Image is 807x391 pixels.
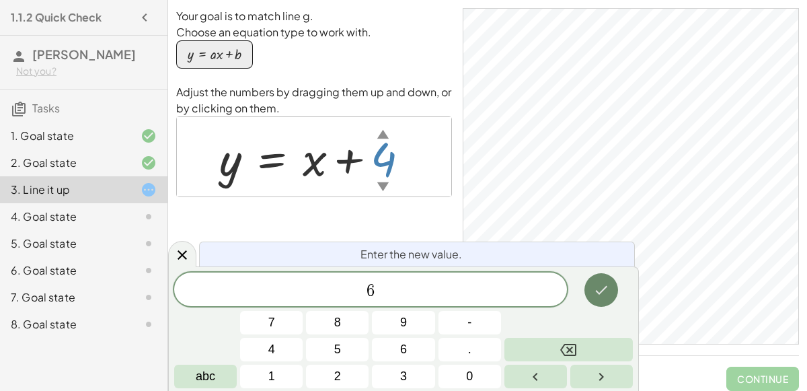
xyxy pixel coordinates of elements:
[334,367,341,386] span: 2
[141,155,157,171] i: Task finished and correct.
[468,341,471,359] span: .
[334,314,341,332] span: 8
[141,182,157,198] i: Task started.
[570,365,633,388] button: Right arrow
[240,365,303,388] button: 1
[32,46,136,62] span: [PERSON_NAME]
[11,128,119,144] div: 1. Goal state
[11,9,102,26] h4: 1.1.2 Quick Check
[504,338,633,361] button: Backspace
[141,289,157,306] i: Task not started.
[377,178,389,194] div: ▼
[372,365,434,388] button: 3
[11,182,119,198] div: 3. Line it up
[438,338,501,361] button: .
[176,84,452,116] p: Adjust the numbers by dragging them up and down, or by clicking on them.
[438,365,501,388] button: 0
[11,236,119,252] div: 5. Goal state
[11,316,119,332] div: 8. Goal state
[306,365,369,388] button: 2
[463,8,799,345] div: GeoGebra Classic
[463,9,798,344] canvas: Graphics View 1
[466,367,473,386] span: 0
[268,341,275,359] span: 4
[268,367,275,386] span: 1
[141,128,157,144] i: Task finished and correct.
[176,8,452,24] p: Your goal is to match line g.
[268,314,275,332] span: 7
[174,365,237,388] button: Alphabet
[176,24,452,40] p: Choose an equation type to work with.
[16,65,157,78] div: Not you?
[467,314,471,332] span: -
[360,246,462,262] span: Enter the new value.
[240,311,303,334] button: 7
[141,262,157,279] i: Task not started.
[504,365,567,388] button: Left arrow
[400,314,407,332] span: 9
[377,125,389,142] div: ▲
[11,209,119,225] div: 4. Goal state
[400,367,407,386] span: 3
[334,341,341,359] span: 5
[372,311,434,334] button: 9
[306,338,369,361] button: 5
[306,311,369,334] button: 8
[584,273,618,307] button: Done
[196,367,215,386] span: abc
[400,341,407,359] span: 6
[141,236,157,252] i: Task not started.
[11,262,119,279] div: 6. Goal state
[32,101,60,115] span: Tasks
[141,316,157,332] i: Task not started.
[438,311,501,334] button: Negative
[141,209,157,225] i: Task not started.
[11,155,119,171] div: 2. Goal state
[11,289,119,306] div: 7. Goal state
[240,338,303,361] button: 4
[372,338,434,361] button: 6
[367,283,375,299] span: 6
